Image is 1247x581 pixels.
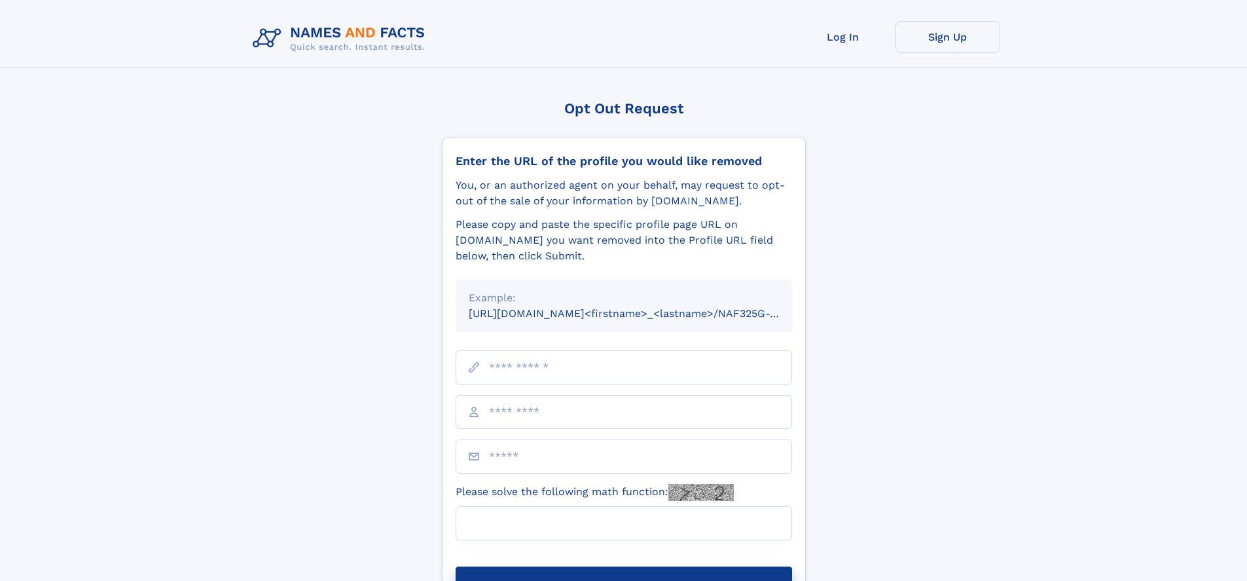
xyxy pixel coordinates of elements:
[469,290,779,306] div: Example:
[456,178,792,209] div: You, or an authorized agent on your behalf, may request to opt-out of the sale of your informatio...
[456,217,792,264] div: Please copy and paste the specific profile page URL on [DOMAIN_NAME] you want removed into the Pr...
[469,307,817,320] small: [URL][DOMAIN_NAME]<firstname>_<lastname>/NAF325G-xxxxxxxx
[442,100,806,117] div: Opt Out Request
[895,21,1000,53] a: Sign Up
[456,484,734,501] label: Please solve the following math function:
[247,21,436,56] img: Logo Names and Facts
[456,154,792,168] div: Enter the URL of the profile you would like removed
[791,21,895,53] a: Log In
